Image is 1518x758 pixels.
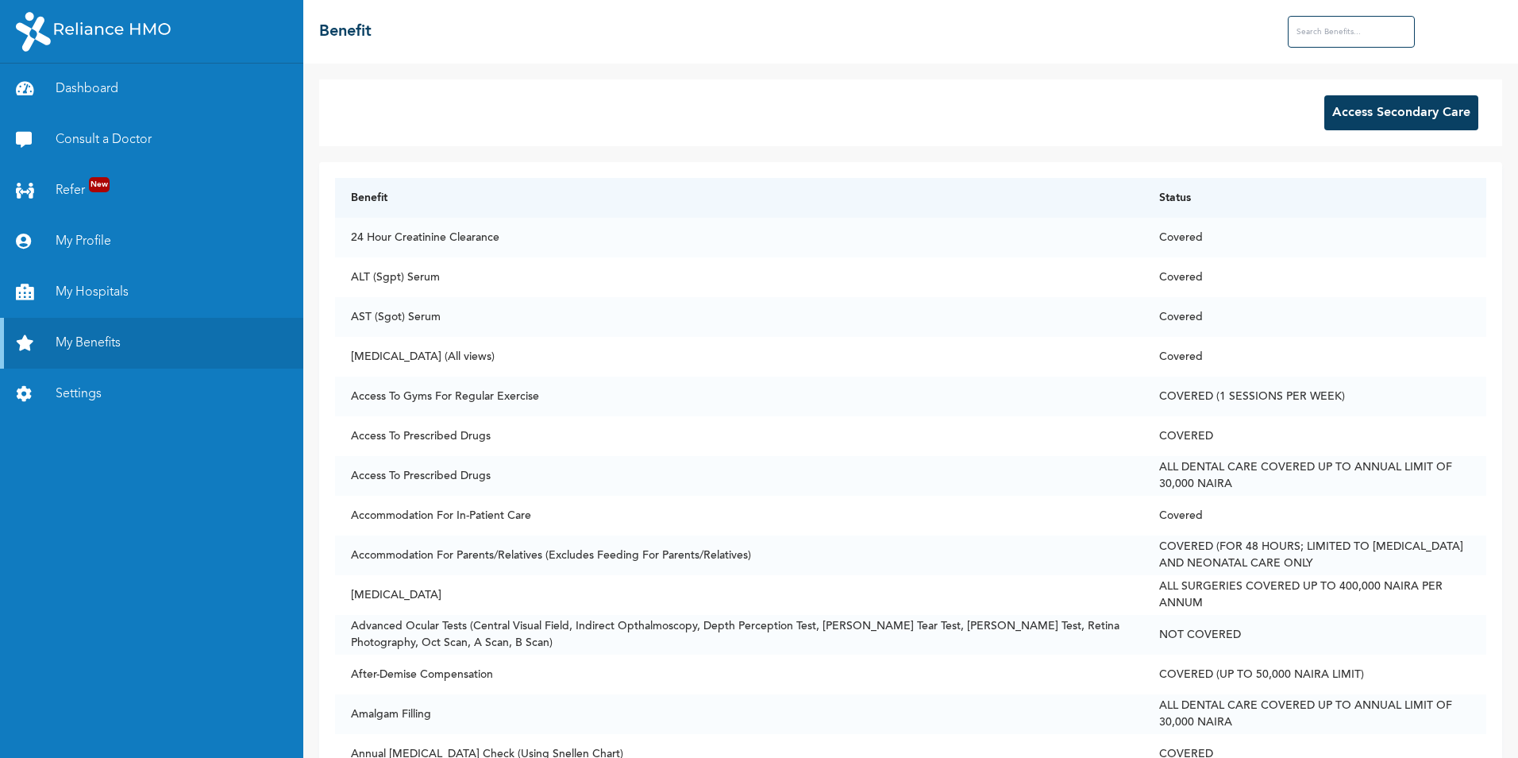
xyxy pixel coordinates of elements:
th: Benefit [335,178,1142,218]
h2: Benefit [319,20,372,44]
td: Covered [1143,257,1486,297]
td: COVERED [1143,416,1486,456]
td: Amalgam Filling [335,694,1142,734]
td: After-Demise Compensation [335,655,1142,694]
td: ALL DENTAL CARE COVERED UP TO ANNUAL LIMIT OF 30,000 NAIRA [1143,694,1486,734]
td: COVERED (UP TO 50,000 NAIRA LIMIT) [1143,655,1486,694]
td: ALT (Sgpt) Serum [335,257,1142,297]
td: Access To Prescribed Drugs [335,456,1142,496]
td: Accommodation For Parents/Relatives (Excludes Feeding For Parents/Relatives) [335,536,1142,575]
td: Covered [1143,496,1486,536]
td: Access To Gyms For Regular Exercise [335,377,1142,416]
td: COVERED (FOR 48 HOURS; LIMITED TO [MEDICAL_DATA] AND NEONATAL CARE ONLY [1143,536,1486,575]
td: Covered [1143,218,1486,257]
td: Access To Prescribed Drugs [335,416,1142,456]
th: Status [1143,178,1486,218]
span: New [89,177,110,192]
td: NOT COVERED [1143,615,1486,655]
td: [MEDICAL_DATA] (All views) [335,337,1142,377]
td: Accommodation For In-Patient Care [335,496,1142,536]
button: Access Secondary Care [1324,95,1478,130]
td: ALL DENTAL CARE COVERED UP TO ANNUAL LIMIT OF 30,000 NAIRA [1143,456,1486,496]
td: Covered [1143,337,1486,377]
td: 24 Hour Creatinine Clearance [335,218,1142,257]
td: Covered [1143,297,1486,337]
td: Advanced Ocular Tests (Central Visual Field, Indirect Opthalmoscopy, Depth Perception Test, [PERS... [335,615,1142,655]
td: COVERED (1 SESSIONS PER WEEK) [1143,377,1486,416]
td: [MEDICAL_DATA] [335,575,1142,615]
img: RelianceHMO's Logo [16,12,171,52]
input: Search Benefits... [1288,16,1415,48]
td: ALL SURGERIES COVERED UP TO 400,000 NAIRA PER ANNUM [1143,575,1486,615]
td: AST (Sgot) Serum [335,297,1142,337]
